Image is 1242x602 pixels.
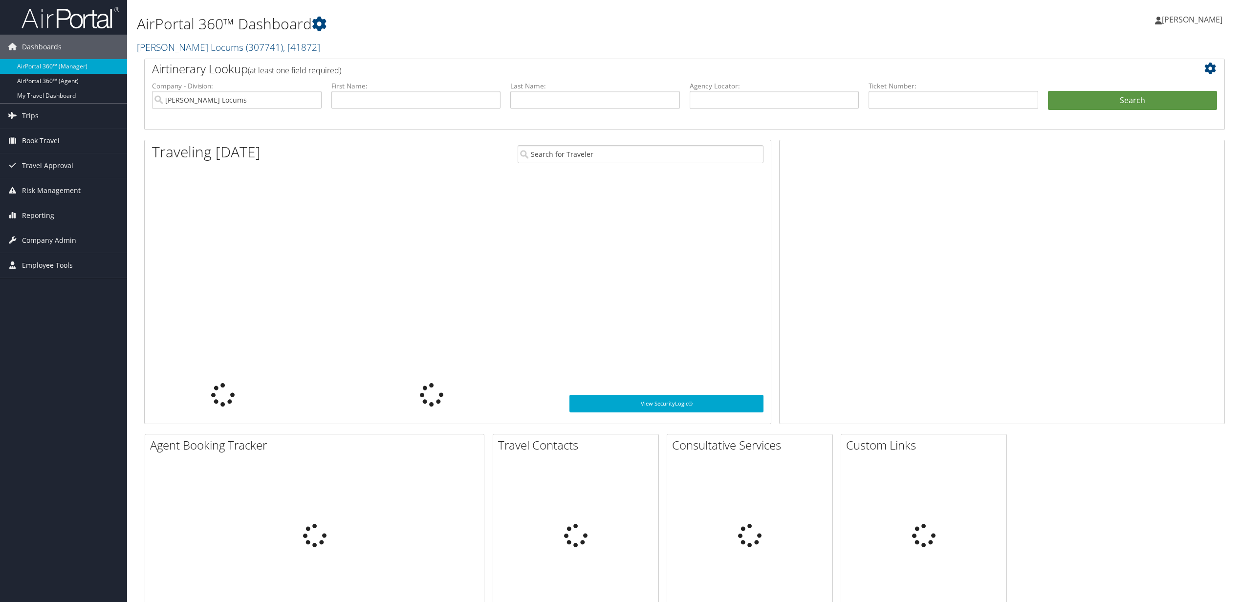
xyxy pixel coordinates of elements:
[150,437,484,453] h2: Agent Booking Tracker
[846,437,1006,453] h2: Custom Links
[569,395,763,412] a: View SecurityLogic®
[1155,5,1232,34] a: [PERSON_NAME]
[152,61,1127,77] h2: Airtinerary Lookup
[498,437,658,453] h2: Travel Contacts
[1048,91,1218,110] button: Search
[22,129,60,153] span: Book Travel
[510,81,680,91] label: Last Name:
[137,41,320,54] a: [PERSON_NAME] Locums
[22,104,39,128] span: Trips
[248,65,341,76] span: (at least one field required)
[283,41,320,54] span: , [ 41872 ]
[869,81,1038,91] label: Ticket Number:
[518,145,764,163] input: Search for Traveler
[152,81,322,91] label: Company - Division:
[137,14,867,34] h1: AirPortal 360™ Dashboard
[22,203,54,228] span: Reporting
[246,41,283,54] span: ( 307741 )
[22,228,76,253] span: Company Admin
[22,6,119,29] img: airportal-logo.png
[672,437,832,453] h2: Consultative Services
[22,153,73,178] span: Travel Approval
[690,81,859,91] label: Agency Locator:
[22,178,81,203] span: Risk Management
[1162,14,1222,25] span: [PERSON_NAME]
[152,142,261,162] h1: Traveling [DATE]
[331,81,501,91] label: First Name:
[22,253,73,278] span: Employee Tools
[22,35,62,59] span: Dashboards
